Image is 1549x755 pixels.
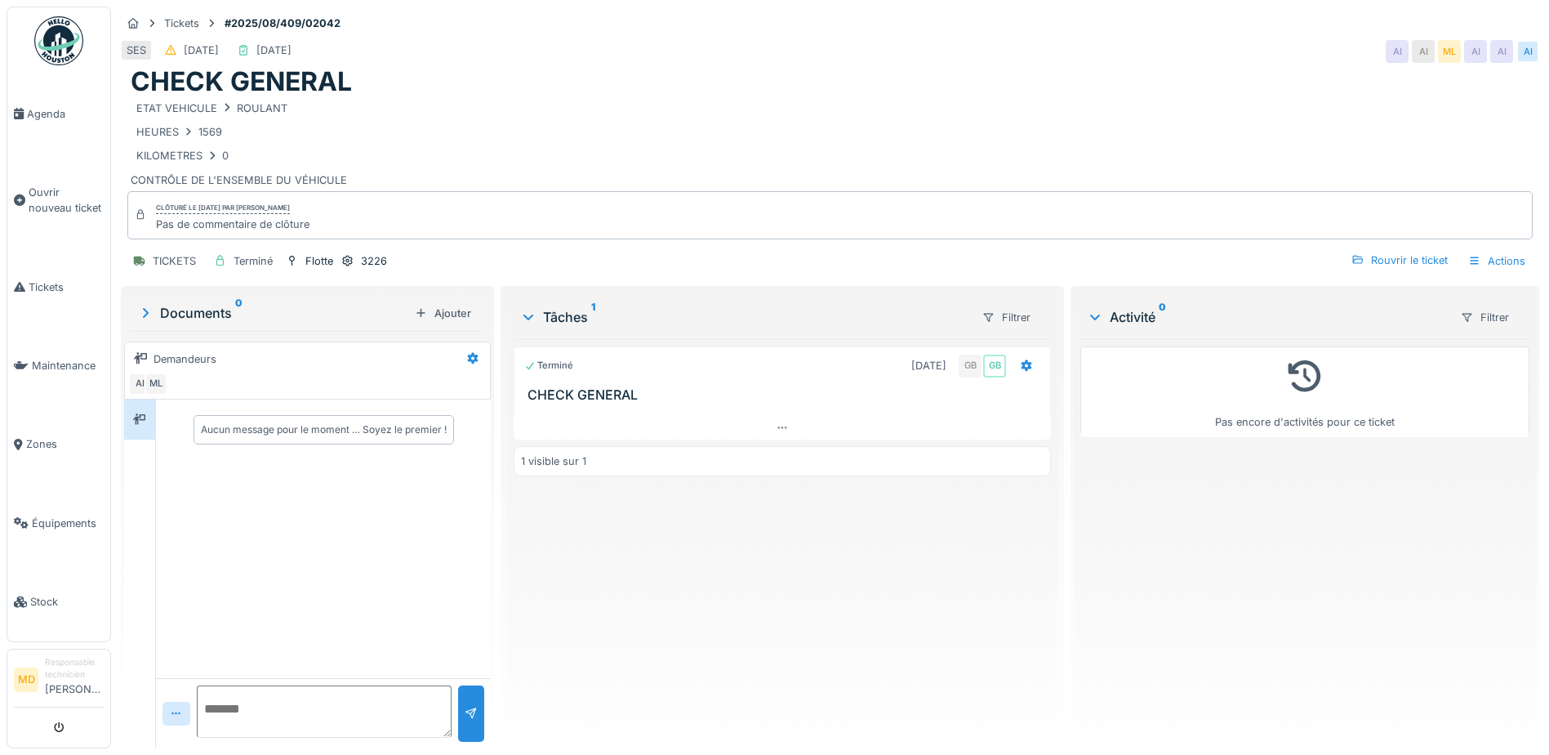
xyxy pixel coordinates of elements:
[156,203,290,214] div: Clôturé le [DATE] par [PERSON_NAME]
[29,185,104,216] span: Ouvrir nouveau ticket
[128,373,151,395] div: AI
[137,303,408,323] div: Documents
[408,302,478,324] div: Ajouter
[156,217,309,232] div: Pas de commentaire de clôture
[361,253,387,269] div: 3226
[45,656,104,681] div: Responsable technicien
[235,303,243,323] sup: 0
[127,42,146,58] div: SES
[184,42,219,58] div: [DATE]
[1087,307,1447,327] div: Activité
[26,436,104,452] span: Zones
[1464,40,1487,63] div: AI
[7,405,110,484] a: Zones
[1091,354,1519,430] div: Pas encore d'activités pour ce ticket
[1412,40,1435,63] div: AI
[975,306,1038,329] div: Filtrer
[1453,306,1516,329] div: Filtrer
[1516,40,1539,63] div: AI
[7,484,110,562] a: Équipements
[136,124,222,140] div: HEURES 1569
[959,355,981,377] div: GB
[32,516,104,531] span: Équipements
[136,101,287,116] div: ETAT VEHICULE ROULANT
[34,16,83,65] img: Badge_color-CXgf-gQk.svg
[45,656,104,704] li: [PERSON_NAME]
[131,66,352,97] h1: CHECK GENERAL
[1438,40,1461,63] div: ML
[983,355,1006,377] div: GB
[7,248,110,326] a: Tickets
[1159,307,1166,327] sup: 0
[131,98,1529,189] div: CONTRÔLE DE L'ENSEMBLE DU VÉHICULE
[154,351,216,367] div: Demandeurs
[136,148,229,163] div: KILOMETRES 0
[524,359,573,373] div: Terminé
[153,253,196,269] div: TICKETS
[29,279,104,295] span: Tickets
[256,42,292,58] div: [DATE]
[145,373,167,395] div: ML
[1461,249,1533,273] div: Actions
[591,307,595,327] sup: 1
[305,253,333,269] div: Flotte
[7,563,110,641] a: Stock
[164,16,199,31] div: Tickets
[14,656,104,708] a: MD Responsable technicien[PERSON_NAME]
[27,106,104,122] span: Agenda
[201,422,447,437] div: Aucun message pour le moment … Soyez le premier !
[1386,40,1409,63] div: AI
[32,358,104,373] span: Maintenance
[218,16,347,31] strong: #2025/08/409/02042
[14,668,38,692] li: MD
[527,387,1044,403] h3: CHECK GENERAL
[30,594,104,610] span: Stock
[234,253,273,269] div: Terminé
[521,453,586,469] div: 1 visible sur 1
[520,307,968,327] div: Tâches
[7,74,110,153] a: Agenda
[7,153,110,248] a: Ouvrir nouveau ticket
[1490,40,1513,63] div: AI
[1345,249,1454,271] div: Rouvrir le ticket
[7,326,110,404] a: Maintenance
[911,358,946,373] div: [DATE]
